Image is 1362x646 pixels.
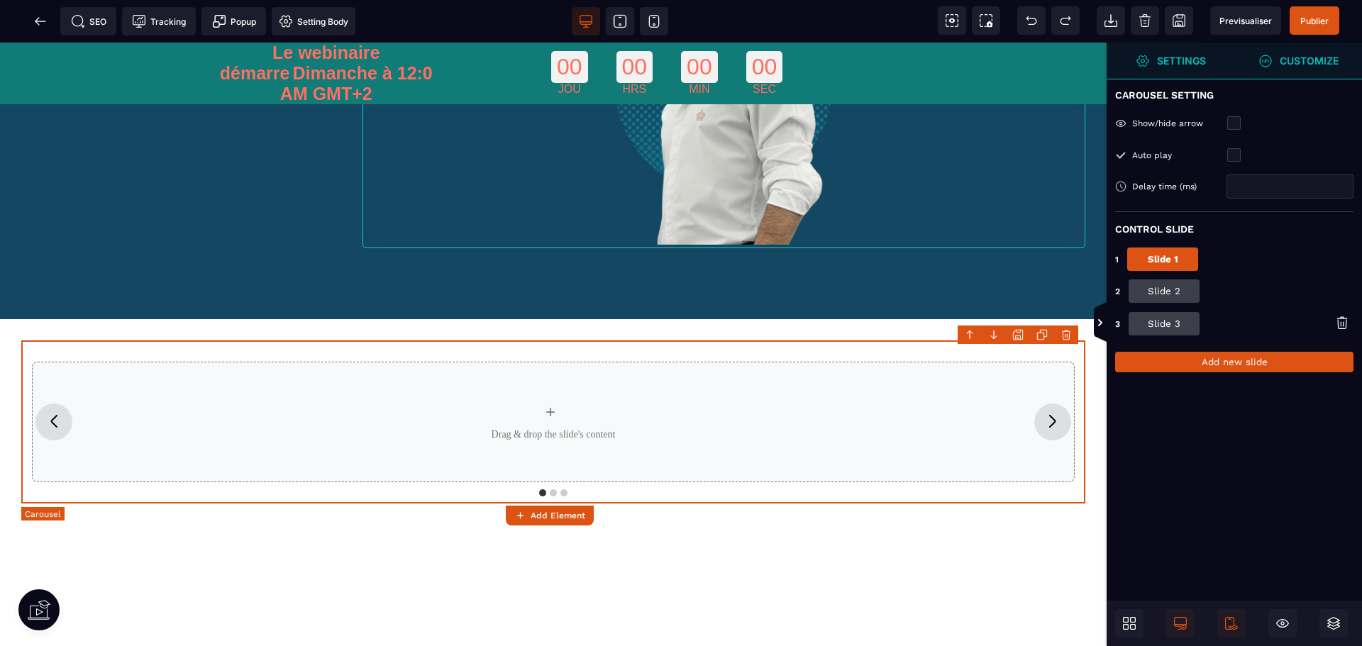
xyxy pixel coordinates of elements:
[972,6,1000,35] span: Screenshot
[1217,609,1246,637] span: Mobile Only
[1210,6,1281,35] span: Preview
[1234,43,1362,79] span: Open Style Manager
[1300,16,1329,26] span: Publier
[1115,148,1227,162] h4: Auto play
[35,361,72,398] button: Previous slide
[681,9,718,40] div: 00
[1157,55,1206,66] strong: Settings
[1115,286,1120,296] span: 2
[551,40,588,53] div: JOU
[1280,55,1339,66] strong: Customize
[551,9,588,40] div: 00
[280,21,433,61] span: Dimanche à 12:0 AM GMT+2
[279,14,348,28] span: Setting Body
[132,14,186,28] span: Tracking
[506,506,594,525] button: Add Element
[1115,352,1353,372] button: Add new slide
[71,14,106,28] span: SEO
[1107,43,1234,79] span: Settings
[1115,116,1227,130] h4: Show/hide arrow
[681,40,718,53] div: MIN
[1129,279,1200,303] button: Slide 2
[1127,247,1198,271] button: Slide 1
[1319,609,1348,637] span: Open Layers
[1115,182,1227,191] label: Delay time (ms)
[746,40,783,53] div: SEC
[1115,88,1353,102] div: Carousel setting
[212,14,256,28] span: Popup
[938,6,966,35] span: View components
[1115,211,1353,235] h4: Control slide
[531,511,585,520] strong: Add Element
[1166,609,1195,637] span: Desktop Only
[1034,361,1071,398] button: Next slide
[616,40,653,53] div: HRS
[1115,255,1119,264] span: 1
[1268,609,1297,637] span: Hide/Show Block
[746,9,783,40] div: 00
[1115,609,1144,637] span: Open Blocks
[1219,16,1272,26] span: Previsualiser
[1129,312,1200,335] button: Slide 3
[616,9,653,40] div: 00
